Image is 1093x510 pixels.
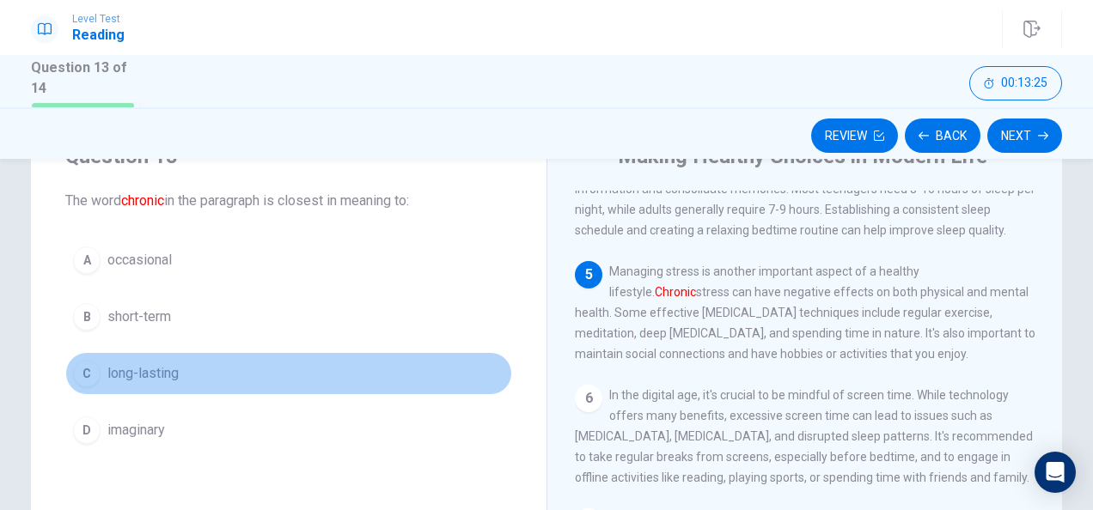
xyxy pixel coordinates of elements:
button: 00:13:25 [969,66,1062,100]
button: Aoccasional [65,239,512,282]
button: Back [905,118,980,153]
font: chronic [121,192,164,209]
div: 6 [575,385,602,412]
div: 5 [575,261,602,288]
div: D [73,416,101,444]
span: Level Test [72,13,125,25]
button: Next [987,118,1062,153]
button: Bshort-term [65,295,512,338]
div: Open Intercom Messenger [1035,452,1076,493]
span: In the digital age, it's crucial to be mindful of screen time. While technology offers many benef... [575,388,1033,484]
div: C [73,360,101,387]
span: Managing stress is another important aspect of a healthy lifestyle. stress can have negative effe... [575,264,1035,361]
span: long-lasting [107,363,179,384]
div: A [73,246,101,274]
font: Chronic [655,285,696,299]
div: B [73,303,101,331]
h1: Question 13 of 14 [31,58,141,99]
span: 00:13:25 [1001,76,1047,90]
button: Review [811,118,898,153]
span: The word in the paragraph is closest in meaning to: [65,191,512,211]
button: Dimaginary [65,409,512,452]
span: short-term [107,307,171,327]
button: Clong-lasting [65,352,512,395]
h1: Reading [72,25,125,46]
span: occasional [107,250,172,270]
span: imaginary [107,420,165,440]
